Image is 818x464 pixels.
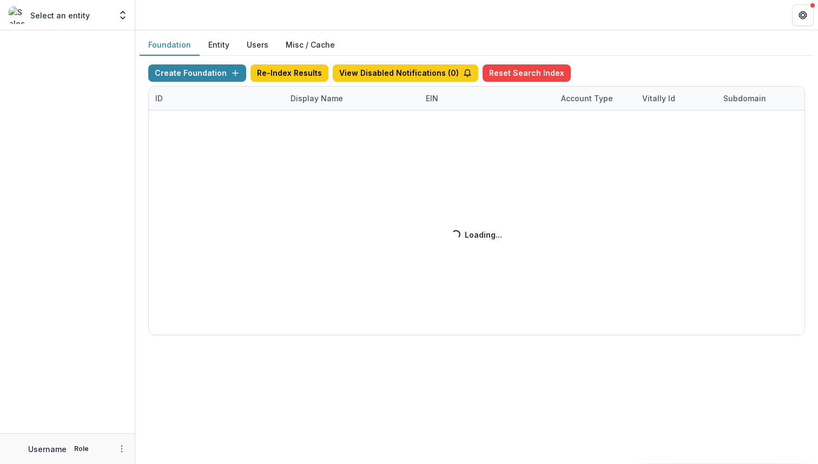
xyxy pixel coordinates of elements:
[238,35,277,56] button: Users
[140,35,200,56] button: Foundation
[277,35,344,56] button: Misc / Cache
[200,35,238,56] button: Entity
[71,444,92,454] p: Role
[115,4,130,26] button: Open entity switcher
[28,443,67,455] p: Username
[115,442,128,455] button: More
[9,6,26,24] img: Select an entity
[30,10,90,21] p: Select an entity
[792,4,814,26] button: Get Help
